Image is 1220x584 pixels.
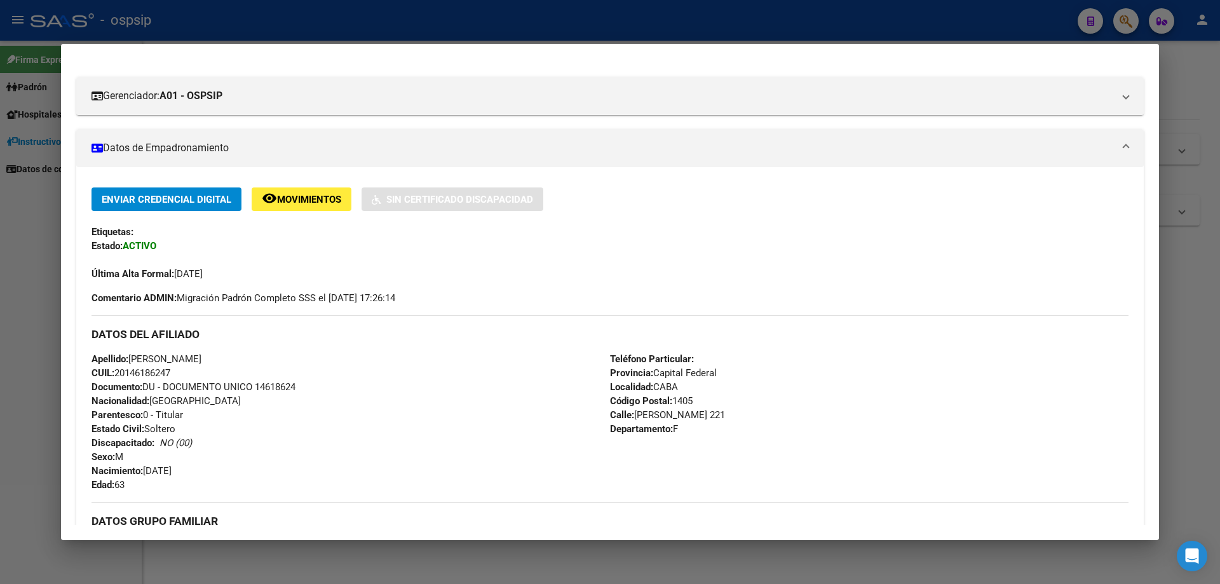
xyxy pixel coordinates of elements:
[91,479,114,491] strong: Edad:
[610,409,634,421] strong: Calle:
[159,88,222,104] strong: A01 - OSPSIP
[610,423,678,435] span: F
[610,423,673,435] strong: Departamento:
[91,226,133,238] strong: Etiquetas:
[76,77,1144,115] mat-expansion-panel-header: Gerenciador:A01 - OSPSIP
[123,240,156,252] strong: ACTIVO
[610,395,672,407] strong: Código Postal:
[91,479,125,491] span: 63
[91,353,201,365] span: [PERSON_NAME]
[91,423,175,435] span: Soltero
[91,268,174,280] strong: Última Alta Formal:
[91,514,1128,528] h3: DATOS GRUPO FAMILIAR
[610,395,693,407] span: 1405
[91,451,123,463] span: M
[1177,541,1207,571] div: Open Intercom Messenger
[252,187,351,211] button: Movimientos
[91,240,123,252] strong: Estado:
[91,291,395,305] span: Migración Padrón Completo SSS el [DATE] 17:26:14
[91,465,143,477] strong: Nacimiento:
[91,140,1113,156] mat-panel-title: Datos de Empadronamiento
[91,437,154,449] strong: Discapacitado:
[91,187,241,211] button: Enviar Credencial Digital
[262,191,277,206] mat-icon: remove_red_eye
[91,327,1128,341] h3: DATOS DEL AFILIADO
[91,381,295,393] span: DU - DOCUMENTO UNICO 14618624
[91,465,172,477] span: [DATE]
[386,194,533,205] span: Sin Certificado Discapacidad
[91,367,114,379] strong: CUIL:
[102,194,231,205] span: Enviar Credencial Digital
[610,409,725,421] span: [PERSON_NAME] 221
[91,381,142,393] strong: Documento:
[610,381,678,393] span: CABA
[610,367,653,379] strong: Provincia:
[91,423,144,435] strong: Estado Civil:
[91,395,149,407] strong: Nacionalidad:
[91,409,143,421] strong: Parentesco:
[159,437,192,449] i: NO (00)
[610,367,717,379] span: Capital Federal
[362,187,543,211] button: Sin Certificado Discapacidad
[91,353,128,365] strong: Apellido:
[610,381,653,393] strong: Localidad:
[91,451,115,463] strong: Sexo:
[91,292,177,304] strong: Comentario ADMIN:
[610,353,694,365] strong: Teléfono Particular:
[91,268,203,280] span: [DATE]
[91,367,170,379] span: 20146186247
[76,129,1144,167] mat-expansion-panel-header: Datos de Empadronamiento
[277,194,341,205] span: Movimientos
[91,395,241,407] span: [GEOGRAPHIC_DATA]
[91,88,1113,104] mat-panel-title: Gerenciador:
[91,409,183,421] span: 0 - Titular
